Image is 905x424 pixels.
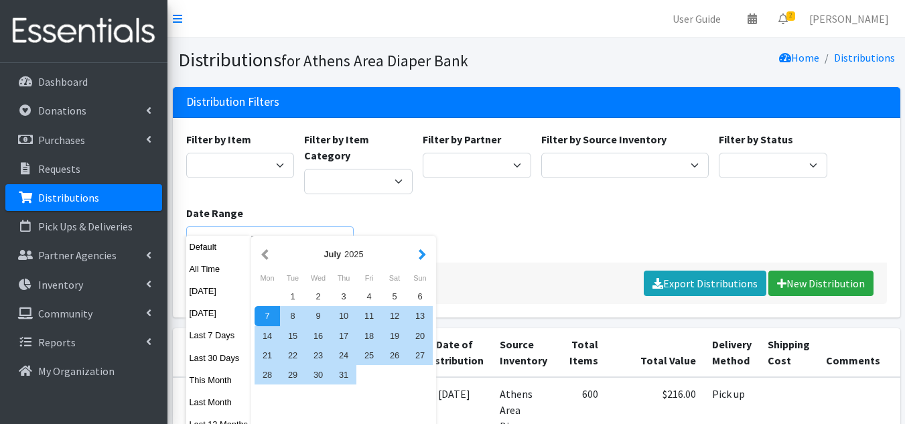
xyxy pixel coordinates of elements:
[5,97,162,124] a: Donations
[186,237,252,257] button: Default
[186,303,252,323] button: [DATE]
[356,287,382,306] div: 4
[5,242,162,269] a: Partner Agencies
[305,326,331,346] div: 16
[38,278,83,291] p: Inventory
[38,249,117,262] p: Partner Agencies
[541,131,667,147] label: Filter by Source Inventory
[38,307,92,320] p: Community
[331,346,356,365] div: 24
[186,226,354,252] input: January 1, 2011 - December 31, 2011
[280,346,305,365] div: 22
[662,5,732,32] a: User Guide
[281,51,468,70] small: for Athens Area Diaper Bank
[38,364,115,378] p: My Organization
[5,329,162,356] a: Reports
[382,346,407,365] div: 26
[382,287,407,306] div: 5
[407,287,433,306] div: 6
[407,346,433,365] div: 27
[304,131,413,163] label: Filter by Item Category
[5,68,162,95] a: Dashboard
[305,346,331,365] div: 23
[407,306,433,326] div: 13
[255,326,280,346] div: 14
[5,184,162,211] a: Distributions
[38,162,80,175] p: Requests
[186,348,252,368] button: Last 30 Days
[186,259,252,279] button: All Time
[492,328,555,377] th: Source Inventory
[382,269,407,287] div: Saturday
[280,326,305,346] div: 15
[38,104,86,117] p: Donations
[356,326,382,346] div: 18
[186,205,243,221] label: Date Range
[798,5,900,32] a: [PERSON_NAME]
[305,287,331,306] div: 2
[768,5,798,32] a: 2
[38,191,99,204] p: Distributions
[280,287,305,306] div: 1
[186,326,252,345] button: Last 7 Days
[5,358,162,384] a: My Organization
[186,281,252,301] button: [DATE]
[779,51,819,64] a: Home
[255,306,280,326] div: 7
[186,95,279,109] h3: Distribution Filters
[704,328,760,377] th: Delivery Method
[305,306,331,326] div: 9
[5,300,162,327] a: Community
[331,365,356,384] div: 31
[5,127,162,153] a: Purchases
[719,131,793,147] label: Filter by Status
[38,220,133,233] p: Pick Ups & Deliveries
[5,155,162,182] a: Requests
[331,269,356,287] div: Thursday
[178,48,532,72] h1: Distributions
[305,269,331,287] div: Wednesday
[186,131,251,147] label: Filter by Item
[417,328,492,377] th: Date of Distribution
[331,326,356,346] div: 17
[280,365,305,384] div: 29
[255,269,280,287] div: Monday
[356,306,382,326] div: 11
[38,75,88,88] p: Dashboard
[280,306,305,326] div: 8
[644,271,766,296] a: Export Distributions
[5,271,162,298] a: Inventory
[305,365,331,384] div: 30
[280,269,305,287] div: Tuesday
[768,271,874,296] a: New Distribution
[606,328,704,377] th: Total Value
[356,269,382,287] div: Friday
[255,346,280,365] div: 21
[331,287,356,306] div: 3
[173,328,226,377] th: ID
[5,213,162,240] a: Pick Ups & Deliveries
[38,133,85,147] p: Purchases
[38,336,76,349] p: Reports
[382,306,407,326] div: 12
[760,328,818,377] th: Shipping Cost
[834,51,895,64] a: Distributions
[356,346,382,365] div: 25
[423,131,501,147] label: Filter by Partner
[186,393,252,412] button: Last Month
[331,306,356,326] div: 10
[255,365,280,384] div: 28
[407,269,433,287] div: Sunday
[786,11,795,21] span: 2
[324,249,341,259] strong: July
[555,328,606,377] th: Total Items
[407,326,433,346] div: 20
[344,249,363,259] span: 2025
[186,370,252,390] button: This Month
[5,9,162,54] img: HumanEssentials
[382,326,407,346] div: 19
